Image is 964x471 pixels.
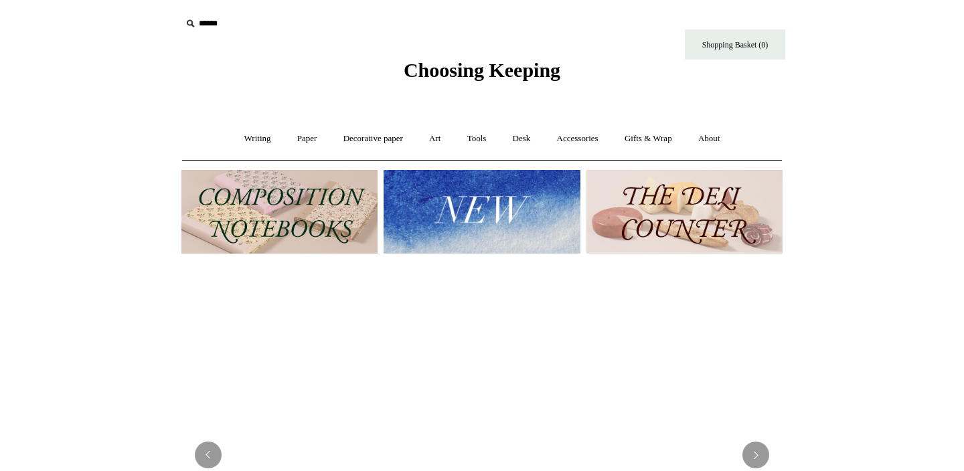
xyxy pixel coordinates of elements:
a: Choosing Keeping [404,70,560,79]
a: About [686,121,732,157]
button: Next [742,442,769,468]
button: Previous [195,442,222,468]
a: Accessories [545,121,611,157]
a: Shopping Basket (0) [685,29,785,60]
img: 202302 Composition ledgers.jpg__PID:69722ee6-fa44-49dd-a067-31375e5d54ec [181,170,378,254]
a: Writing [232,121,283,157]
img: New.jpg__PID:f73bdf93-380a-4a35-bcfe-7823039498e1 [384,170,580,254]
a: Tools [455,121,499,157]
a: Gifts & Wrap [613,121,684,157]
span: Choosing Keeping [404,59,560,81]
img: The Deli Counter [586,170,783,254]
a: Desk [501,121,543,157]
a: Art [417,121,453,157]
a: Decorative paper [331,121,415,157]
a: Paper [285,121,329,157]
